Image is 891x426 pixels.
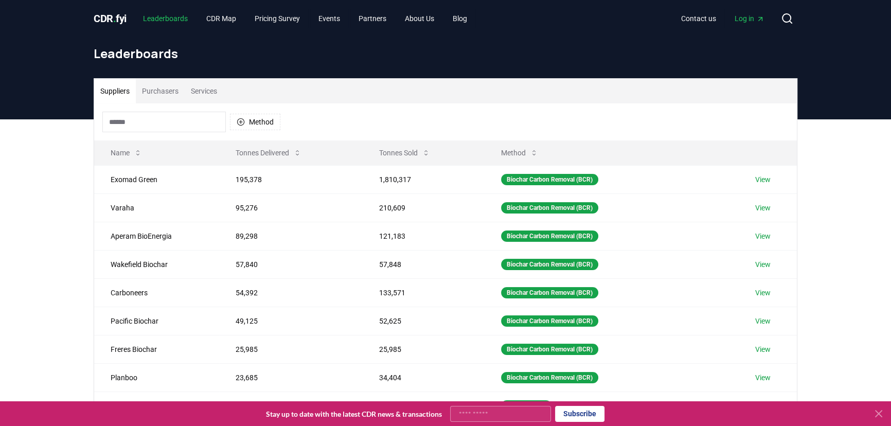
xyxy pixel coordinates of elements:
button: Tonnes Delivered [227,143,310,163]
a: Log in [726,9,773,28]
td: 57,848 [363,250,485,278]
td: CarbonCure [94,392,219,420]
a: Partners [350,9,395,28]
div: Biochar Carbon Removal (BCR) [501,174,598,185]
td: 57,840 [219,250,363,278]
a: About Us [397,9,442,28]
td: Planboo [94,363,219,392]
td: Aperam BioEnergia [94,222,219,250]
td: 34,404 [363,363,485,392]
a: View [755,372,771,383]
td: 25,985 [363,335,485,363]
div: Biochar Carbon Removal (BCR) [501,372,598,383]
nav: Main [135,9,475,28]
a: Pricing Survey [246,9,308,28]
h1: Leaderboards [94,45,797,62]
span: . [113,12,116,25]
div: Biochar Carbon Removal (BCR) [501,202,598,214]
nav: Main [673,9,773,28]
td: 89,298 [219,222,363,250]
a: CDR.fyi [94,11,127,26]
a: Events [310,9,348,28]
td: Varaha [94,193,219,222]
td: Freres Biochar [94,335,219,363]
td: 49,125 [219,307,363,335]
a: Blog [444,9,475,28]
td: Pacific Biochar [94,307,219,335]
a: CDR Map [198,9,244,28]
button: Tonnes Sold [371,143,438,163]
a: View [755,203,771,213]
a: View [755,316,771,326]
div: Biochar Carbon Removal (BCR) [501,315,598,327]
td: 25,985 [219,335,363,363]
a: View [755,259,771,270]
td: 95,276 [219,193,363,222]
button: Services [185,79,223,103]
td: 54,392 [219,278,363,307]
a: View [755,174,771,185]
td: 133,571 [363,278,485,307]
a: View [755,288,771,298]
td: Wakefield Biochar [94,250,219,278]
a: View [755,231,771,241]
div: Biochar Carbon Removal (BCR) [501,344,598,355]
div: Biochar Carbon Removal (BCR) [501,259,598,270]
button: Method [493,143,546,163]
a: View [755,401,771,411]
td: 121,183 [363,222,485,250]
button: Suppliers [94,79,136,103]
button: Name [102,143,150,163]
button: Method [230,114,280,130]
td: 52,625 [363,307,485,335]
a: Leaderboards [135,9,196,28]
span: Log in [735,13,764,24]
td: 210,609 [363,193,485,222]
a: Contact us [673,9,724,28]
td: 1,810,317 [363,165,485,193]
button: Purchasers [136,79,185,103]
div: Mineralization [501,400,551,412]
div: Biochar Carbon Removal (BCR) [501,287,598,298]
td: 36,979 [363,392,485,420]
span: CDR fyi [94,12,127,25]
a: View [755,344,771,354]
td: Exomad Green [94,165,219,193]
td: 23,191 [219,392,363,420]
td: Carboneers [94,278,219,307]
td: 195,378 [219,165,363,193]
td: 23,685 [219,363,363,392]
div: Biochar Carbon Removal (BCR) [501,230,598,242]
